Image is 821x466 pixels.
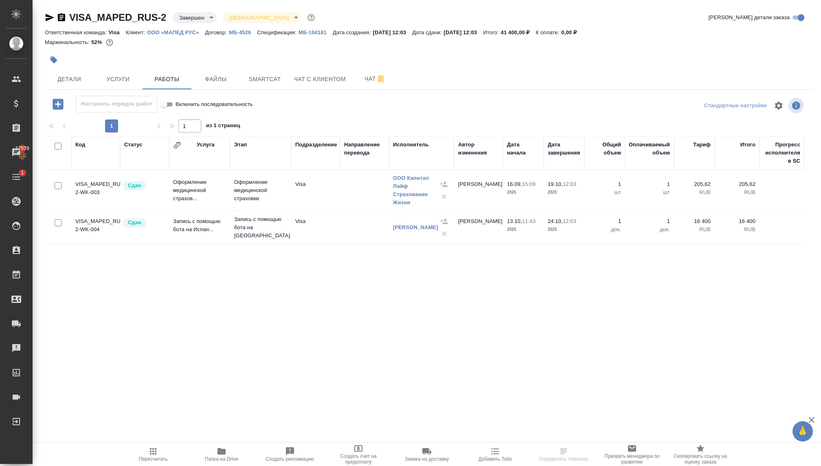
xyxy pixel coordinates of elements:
svg: Отписаться [376,74,386,84]
div: Оплачиваемый объем [629,141,670,157]
div: Тариф [693,141,711,149]
button: Доп статусы указывают на важность/срочность заказа [306,12,316,23]
button: Добавить работу [47,96,69,113]
p: док. [588,225,621,234]
p: МБ-4526 [229,29,257,35]
a: ООО Капитал Лайф Страхование Жизни [393,175,429,205]
button: Завершен [177,14,206,21]
span: Заявка на доставку [405,456,449,462]
td: VISA_MAPED_RUS-2-WK-003 [71,176,120,205]
p: 11:43 [522,218,536,224]
button: Добавить тэг [45,51,63,69]
p: 19.10, [548,181,563,187]
span: Призвать менеджера по развитию [603,453,661,465]
span: из 1 страниц [206,121,240,133]
a: 1 [2,167,31,187]
td: Оформление медицинской страхов... [169,174,230,207]
span: Папка на Drive [205,456,238,462]
p: 24.10, [548,218,563,224]
div: split button [702,99,769,112]
p: 12:03 [563,181,576,187]
div: Услуга [197,141,214,149]
p: 15:09 [522,181,536,187]
div: Подразделение [295,141,337,149]
span: Создать рекламацию [266,456,314,462]
p: 1 [588,217,621,225]
td: [PERSON_NAME] [454,213,503,242]
span: Пересчитать [139,456,168,462]
div: Общий объем [588,141,621,157]
span: Настроить таблицу [769,96,788,115]
span: Чат [356,74,395,84]
button: Скопировать ссылку на оценку заказа [666,443,735,466]
p: К оплате: [536,29,562,35]
p: 2025 [548,188,580,197]
button: Папка на Drive [187,443,256,466]
p: Дата создания: [333,29,373,35]
td: VISA_MAPED_RUS-2-WK-004 [71,213,120,242]
p: шт [629,188,670,197]
div: Менеджер проверил работу исполнителя, передает ее на следующий этап [122,217,165,228]
button: [DEMOGRAPHIC_DATA] [227,14,291,21]
div: Завершен [223,12,301,23]
span: Smartcat [245,74,284,84]
a: 17570 [2,142,31,163]
span: Работы [147,74,187,84]
button: Добавить Todo [461,443,529,466]
p: 2025 [548,225,580,234]
p: Сдан [128,181,141,190]
span: Детали [50,74,89,84]
p: Клиент: [126,29,147,35]
a: МБ-104181 [299,29,333,35]
p: RUB [678,225,711,234]
div: Итого [740,141,755,149]
span: 17570 [11,144,34,152]
div: Завершен [173,12,216,23]
p: 16 400 [678,217,711,225]
p: шт [588,188,621,197]
button: Сгруппировать [173,141,181,149]
button: Призвать менеджера по развитию [598,443,666,466]
p: Visa [109,29,126,35]
p: Сдан [128,219,141,227]
td: Visa [291,176,340,205]
p: 41 400,00 ₽ [501,29,536,35]
p: Итого: [483,29,501,35]
p: 2025 [507,225,540,234]
div: Этап [234,141,247,149]
span: Файлы [196,74,235,84]
span: Скопировать ссылку на оценку заказа [671,453,730,465]
p: Договор: [205,29,229,35]
p: Ответственная команда: [45,29,109,35]
span: Посмотреть информацию [788,98,806,113]
p: 52% [91,39,104,45]
span: [PERSON_NAME] детали заказа [709,13,790,22]
p: 1 [629,180,670,188]
p: 2025 [507,188,540,197]
button: Заявка на доставку [393,443,461,466]
button: 16605.62 RUB; [104,37,115,48]
span: 🙏 [796,423,810,440]
div: Направление перевода [344,141,385,157]
td: Запись с помощью бота на Испан... [169,213,230,242]
p: RUB [719,188,755,197]
div: Автор изменения [458,141,499,157]
button: Определить тематику [529,443,598,466]
span: Чат с клиентом [294,74,346,84]
p: Оформление медицинской страховки [234,178,287,203]
p: [DATE] 12:03 [373,29,413,35]
span: Добавить Todo [479,456,512,462]
a: ООО «МАПЕД РУС» [147,29,205,35]
p: [DATE] 12:03 [444,29,483,35]
p: Спецификация: [257,29,298,35]
a: [PERSON_NAME] [393,224,438,230]
div: Прогресс исполнителя в SC [764,141,800,165]
p: RUB [719,225,755,234]
button: Скопировать ссылку для ЯМессенджера [45,13,55,22]
span: Включить последовательность [176,100,253,108]
p: 0,00 ₽ [561,29,583,35]
p: 16.09, [507,181,522,187]
span: Определить тематику [539,456,588,462]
